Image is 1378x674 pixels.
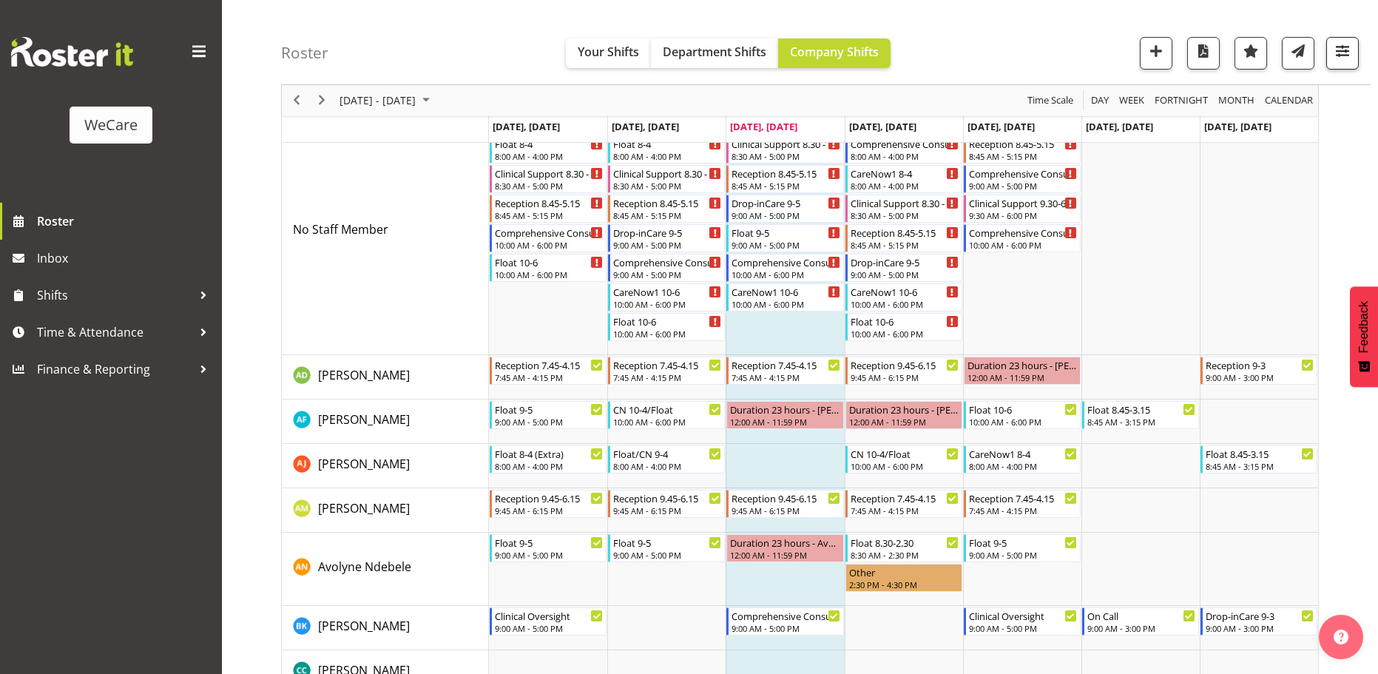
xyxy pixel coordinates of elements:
[293,220,388,238] a: No Staff Member
[490,254,607,282] div: No Staff Member"s event - Float 10-6 Begin From Monday, September 29, 2025 at 10:00:00 AM GMT+13:...
[969,209,1077,221] div: 9:30 AM - 6:00 PM
[849,565,959,579] div: Other
[1350,286,1378,387] button: Feedback - Show survey
[293,221,388,237] span: No Staff Member
[495,460,603,472] div: 8:00 AM - 4:00 PM
[845,165,962,193] div: No Staff Member"s event - CareNow1 8-4 Begin From Thursday, October 2, 2025 at 8:00:00 AM GMT+13:...
[969,549,1077,561] div: 9:00 AM - 5:00 PM
[613,298,721,310] div: 10:00 AM - 6:00 PM
[964,490,1081,518] div: Antonia Mao"s event - Reception 7.45-4.15 Begin From Friday, October 3, 2025 at 7:45:00 AM GMT+13...
[578,44,639,60] span: Your Shifts
[608,195,725,223] div: No Staff Member"s event - Reception 8.45-5.15 Begin From Tuesday, September 30, 2025 at 8:45:00 A...
[37,284,192,306] span: Shifts
[495,255,603,269] div: Float 10-6
[495,136,603,151] div: Float 8-4
[613,402,721,417] div: CN 10-4/Float
[613,357,721,372] div: Reception 7.45-4.15
[732,255,840,269] div: Comprehensive Consult 10-6
[495,209,603,221] div: 8:45 AM - 5:15 PM
[608,135,725,164] div: No Staff Member"s event - Float 8-4 Begin From Tuesday, September 30, 2025 at 8:00:00 AM GMT+13:0...
[490,401,607,429] div: Alex Ferguson"s event - Float 9-5 Begin From Monday, September 29, 2025 at 9:00:00 AM GMT+13:00 E...
[490,490,607,518] div: Antonia Mao"s event - Reception 9.45-6.15 Begin From Monday, September 29, 2025 at 9:45:00 AM GMT...
[495,225,603,240] div: Comprehensive Consult 10-6
[732,180,840,192] div: 8:45 AM - 5:15 PM
[318,367,410,383] span: [PERSON_NAME]
[851,491,959,505] div: Reception 7.45-4.15
[969,491,1077,505] div: Reception 7.45-4.15
[282,606,489,650] td: Brian Ko resource
[318,558,411,576] a: Avolyne Ndebele
[613,314,721,328] div: Float 10-6
[318,411,410,428] span: [PERSON_NAME]
[334,85,439,116] div: Sep 29 - Oct 05, 2025
[969,505,1077,516] div: 7:45 AM - 4:15 PM
[613,136,721,151] div: Float 8-4
[851,195,959,210] div: Clinical Support 8.30 - 5
[845,490,962,518] div: Antonia Mao"s event - Reception 7.45-4.15 Begin From Thursday, October 2, 2025 at 7:45:00 AM GMT+...
[1082,401,1199,429] div: Alex Ferguson"s event - Float 8.45-3.15 Begin From Saturday, October 4, 2025 at 8:45:00 AM GMT+13...
[1117,92,1147,110] button: Timeline Week
[490,445,607,474] div: Amy Johannsen"s event - Float 8-4 (Extra) Begin From Monday, September 29, 2025 at 8:00:00 AM GMT...
[282,104,489,355] td: No Staff Member resource
[1087,608,1195,623] div: On Call
[1206,460,1314,472] div: 8:45 AM - 3:15 PM
[845,401,962,429] div: Alex Ferguson"s event - Duration 23 hours - Alex Ferguson Begin From Thursday, October 2, 2025 at...
[851,446,959,461] div: CN 10-4/Float
[613,209,721,221] div: 8:45 AM - 5:15 PM
[969,460,1077,472] div: 8:00 AM - 4:00 PM
[1087,416,1195,428] div: 8:45 AM - 3:15 PM
[608,357,725,385] div: Aleea Devenport"s event - Reception 7.45-4.15 Begin From Tuesday, September 30, 2025 at 7:45:00 A...
[967,371,1077,383] div: 12:00 AM - 11:59 PM
[282,533,489,606] td: Avolyne Ndebele resource
[969,608,1077,623] div: Clinical Oversight
[495,535,603,550] div: Float 9-5
[490,534,607,562] div: Avolyne Ndebele"s event - Float 9-5 Begin From Monday, September 29, 2025 at 9:00:00 AM GMT+13:00...
[851,180,959,192] div: 8:00 AM - 4:00 PM
[845,313,962,341] div: No Staff Member"s event - Float 10-6 Begin From Thursday, October 2, 2025 at 10:00:00 AM GMT+13:0...
[851,371,959,383] div: 9:45 AM - 6:15 PM
[318,499,410,517] a: [PERSON_NAME]
[1206,622,1314,634] div: 9:00 AM - 3:00 PM
[11,37,133,67] img: Rosterit website logo
[964,534,1081,562] div: Avolyne Ndebele"s event - Float 9-5 Begin From Friday, October 3, 2025 at 9:00:00 AM GMT+13:00 En...
[37,210,215,232] span: Roster
[845,534,962,562] div: Avolyne Ndebele"s event - Float 8.30-2.30 Begin From Thursday, October 2, 2025 at 8:30:00 AM GMT+...
[1206,446,1314,461] div: Float 8.45-3.15
[726,224,843,252] div: No Staff Member"s event - Float 9-5 Begin From Wednesday, October 1, 2025 at 9:00:00 AM GMT+13:00...
[732,166,840,181] div: Reception 8.45-5.15
[1152,92,1211,110] button: Fortnight
[778,38,891,68] button: Company Shifts
[964,224,1081,252] div: No Staff Member"s event - Comprehensive Consult 10-6 Begin From Friday, October 3, 2025 at 10:00:...
[495,608,603,623] div: Clinical Oversight
[613,328,721,340] div: 10:00 AM - 6:00 PM
[790,44,879,60] span: Company Shifts
[964,195,1081,223] div: No Staff Member"s event - Clinical Support 9.30-6 Begin From Friday, October 3, 2025 at 9:30:00 A...
[608,283,725,311] div: No Staff Member"s event - CareNow1 10-6 Begin From Tuesday, September 30, 2025 at 10:00:00 AM GMT...
[1153,92,1209,110] span: Fortnight
[613,416,721,428] div: 10:00 AM - 6:00 PM
[1087,622,1195,634] div: 9:00 AM - 3:00 PM
[495,371,603,383] div: 7:45 AM - 4:15 PM
[1187,37,1220,70] button: Download a PDF of the roster according to the set date range.
[969,180,1077,192] div: 9:00 AM - 5:00 PM
[608,254,725,282] div: No Staff Member"s event - Comprehensive Consult 9-5 Begin From Tuesday, September 30, 2025 at 9:0...
[1090,92,1110,110] span: Day
[318,500,410,516] span: [PERSON_NAME]
[732,357,840,372] div: Reception 7.45-4.15
[608,534,725,562] div: Avolyne Ndebele"s event - Float 9-5 Begin From Tuesday, September 30, 2025 at 9:00:00 AM GMT+13:0...
[651,38,778,68] button: Department Shifts
[845,283,962,311] div: No Staff Member"s event - CareNow1 10-6 Begin From Thursday, October 2, 2025 at 10:00:00 AM GMT+1...
[851,269,959,280] div: 9:00 AM - 5:00 PM
[37,321,192,343] span: Time & Attendance
[613,269,721,280] div: 9:00 AM - 5:00 PM
[851,505,959,516] div: 7:45 AM - 4:15 PM
[964,357,1081,385] div: Aleea Devenport"s event - Duration 23 hours - Aleea Devenport Begin From Friday, October 3, 2025 ...
[851,460,959,472] div: 10:00 AM - 6:00 PM
[851,328,959,340] div: 10:00 AM - 6:00 PM
[495,357,603,372] div: Reception 7.45-4.15
[312,92,332,110] button: Next
[845,357,962,385] div: Aleea Devenport"s event - Reception 9.45-6.15 Begin From Thursday, October 2, 2025 at 9:45:00 AM ...
[287,92,307,110] button: Previous
[281,44,328,61] h4: Roster
[851,255,959,269] div: Drop-inCare 9-5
